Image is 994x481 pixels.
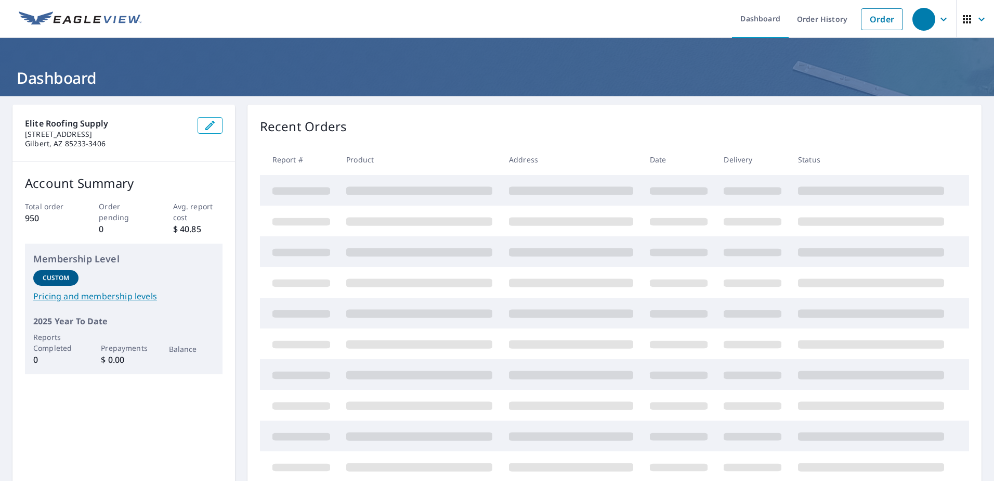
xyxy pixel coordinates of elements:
p: Reports Completed [33,332,79,353]
p: Avg. report cost [173,201,223,223]
th: Status [790,144,952,175]
th: Date [642,144,716,175]
img: EV Logo [19,11,141,27]
p: 0 [99,223,148,235]
p: $ 40.85 [173,223,223,235]
p: Total order [25,201,74,212]
p: Account Summary [25,174,223,193]
p: Balance [169,344,214,355]
th: Address [501,144,642,175]
p: Custom [43,273,70,283]
p: Recent Orders [260,117,347,136]
p: 950 [25,212,74,224]
p: 2025 Year To Date [33,315,214,327]
a: Order [861,8,903,30]
p: Membership Level [33,252,214,266]
h1: Dashboard [12,67,982,88]
th: Delivery [715,144,790,175]
p: Elite Roofing Supply [25,117,189,130]
th: Product [338,144,501,175]
a: Pricing and membership levels [33,290,214,302]
p: [STREET_ADDRESS] [25,130,189,139]
p: 0 [33,353,79,366]
th: Report # [260,144,338,175]
p: Order pending [99,201,148,223]
p: Gilbert, AZ 85233-3406 [25,139,189,148]
p: $ 0.00 [101,353,146,366]
p: Prepayments [101,343,146,353]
